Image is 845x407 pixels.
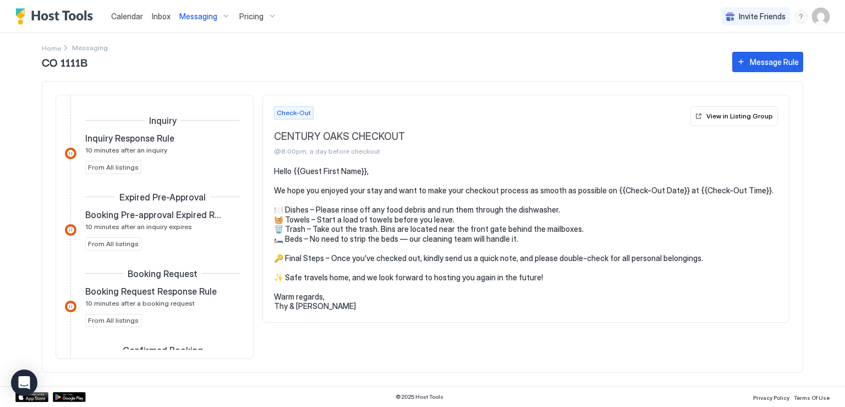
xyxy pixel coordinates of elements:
[812,8,830,25] div: User profile
[72,44,108,52] span: Breadcrumb
[152,12,171,21] span: Inbox
[119,192,206,203] span: Expired Pre-Approval
[239,12,264,21] span: Pricing
[15,8,98,25] a: Host Tools Logo
[15,392,48,402] a: App Store
[274,147,686,155] span: @8:00pm, a day before checkout
[85,299,195,307] span: 10 minutes after a booking request
[42,53,721,70] span: CO 1111B
[274,131,686,143] span: CENTURY OAKS CHECKOUT
[753,391,789,403] a: Privacy Policy
[88,316,139,325] span: From All listings
[152,10,171,22] a: Inbox
[732,52,803,72] button: Message Rule
[753,394,789,401] span: Privacy Policy
[85,209,222,220] span: Booking Pre-approval Expired Rule
[111,10,143,22] a: Calendar
[179,12,217,21] span: Messaging
[85,223,192,231] span: 10 minutes after an inquiry expires
[88,239,139,249] span: From All listings
[277,108,311,118] span: Check-Out
[739,12,786,21] span: Invite Friends
[794,391,830,403] a: Terms Of Use
[85,146,167,154] span: 10 minutes after an inquiry
[85,133,174,144] span: Inquiry Response Rule
[706,111,773,121] div: View in Listing Group
[794,394,830,401] span: Terms Of Use
[88,162,139,172] span: From All listings
[42,42,61,53] div: Breadcrumb
[128,268,197,279] span: Booking Request
[149,115,177,126] span: Inquiry
[794,10,808,23] div: menu
[274,166,778,311] pre: Hello {{Guest First Name}}, We hope you enjoyed your stay and want to make your checkout process ...
[111,12,143,21] span: Calendar
[42,42,61,53] a: Home
[85,286,217,297] span: Booking Request Response Rule
[750,56,799,68] div: Message Rule
[690,106,778,126] button: View in Listing Group
[396,393,443,400] span: © 2025 Host Tools
[123,345,203,356] span: Confirmed Booking
[11,370,37,396] div: Open Intercom Messenger
[53,392,86,402] a: Google Play Store
[42,44,61,52] span: Home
